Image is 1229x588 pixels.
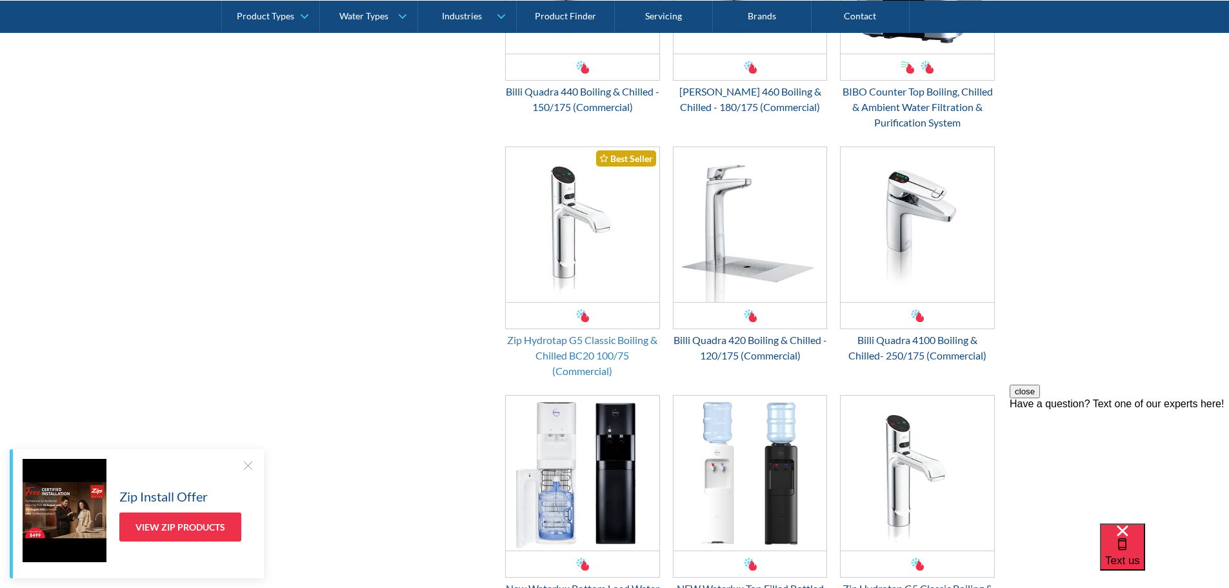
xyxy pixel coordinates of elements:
[1010,385,1229,540] iframe: podium webchat widget prompt
[442,10,482,21] div: Industries
[841,147,994,302] img: Billi Quadra 4100 Boiling & Chilled- 250/175 (Commercial)
[23,459,106,562] img: Zip Install Offer
[840,84,995,130] div: BIBO Counter Top Boiling, Chilled & Ambient Water Filtration & Purification System
[596,150,656,167] div: Best Seller
[505,147,660,379] a: Zip Hydrotap G5 Classic Boiling & Chilled BC20 100/75 (Commercial) Best SellerZip Hydrotap G5 Cla...
[506,396,659,551] img: New Waterlux Bottom Load Water Cooler Hot & Chilled Floor Standing BL25 HC
[119,512,241,542] a: View Zip Products
[673,147,828,363] a: Billi Quadra 420 Boiling & Chilled - 120/175 (Commercial)Billi Quadra 420 Boiling & Chilled - 120...
[674,396,827,551] img: NEW Waterlux Top Filled Bottled Water Cooler, Chilled & Hot Floor Standing - B26CH
[841,396,994,551] img: Zip Hydrotap G5 Classic Boiling & Chilled BC60 160/175 (Commercial)
[505,332,660,379] div: Zip Hydrotap G5 Classic Boiling & Chilled BC20 100/75 (Commercial)
[1100,523,1229,588] iframe: podium webchat widget bubble
[674,147,827,302] img: Billi Quadra 420 Boiling & Chilled - 120/175 (Commercial)
[505,84,660,115] div: Billi Quadra 440 Boiling & Chilled - 150/175 (Commercial)
[840,332,995,363] div: Billi Quadra 4100 Boiling & Chilled- 250/175 (Commercial)
[673,332,828,363] div: Billi Quadra 420 Boiling & Chilled - 120/175 (Commercial)
[673,84,828,115] div: [PERSON_NAME] 460 Boiling & Chilled - 180/175 (Commercial)
[339,10,388,21] div: Water Types
[237,10,294,21] div: Product Types
[840,147,995,363] a: Billi Quadra 4100 Boiling & Chilled- 250/175 (Commercial)Billi Quadra 4100 Boiling & Chilled- 250...
[506,147,659,302] img: Zip Hydrotap G5 Classic Boiling & Chilled BC20 100/75 (Commercial)
[119,487,208,506] h5: Zip Install Offer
